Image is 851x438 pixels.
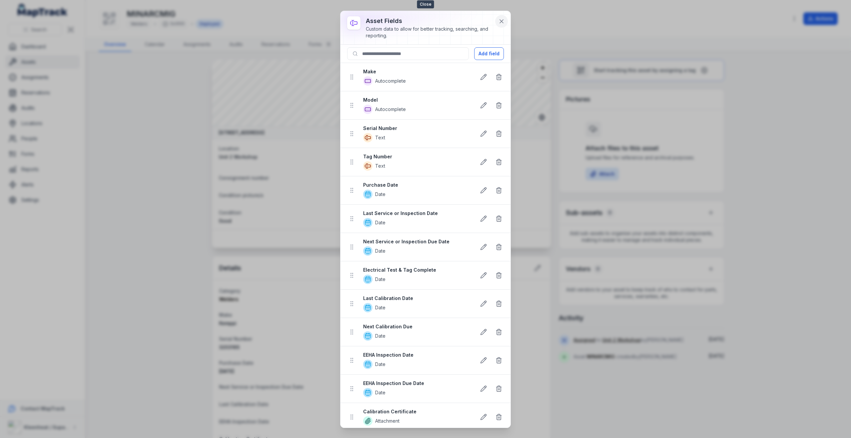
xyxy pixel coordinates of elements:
span: Date [375,276,385,283]
span: Text [375,163,385,169]
strong: Make [363,68,471,75]
strong: Calibration Certificate [363,408,471,415]
span: Autocomplete [375,78,406,84]
span: Autocomplete [375,106,406,113]
strong: Next Service or Inspection Due Date [363,238,471,245]
span: Date [375,361,385,368]
strong: EEHA Inspection Date [363,352,471,358]
span: Text [375,134,385,141]
h3: asset fields [366,16,493,26]
button: Add field [474,47,504,60]
strong: Tag Number [363,153,471,160]
span: Date [375,248,385,254]
strong: Last Calibration Date [363,295,471,302]
span: Date [375,219,385,226]
span: Date [375,389,385,396]
strong: EEHA Inspection Due Date [363,380,471,387]
span: Date [375,304,385,311]
strong: Serial Number [363,125,471,132]
strong: Electrical Test & Tag Complete [363,267,471,273]
strong: Purchase Date [363,182,471,188]
span: Close [417,0,434,8]
strong: Last Service or Inspection Date [363,210,471,217]
strong: Model [363,97,471,103]
span: Attachment [375,418,399,424]
div: Custom data to allow for better tracking, searching, and reporting. [366,26,493,39]
span: Date [375,191,385,198]
strong: Next Calibration Due [363,323,471,330]
span: Date [375,333,385,339]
